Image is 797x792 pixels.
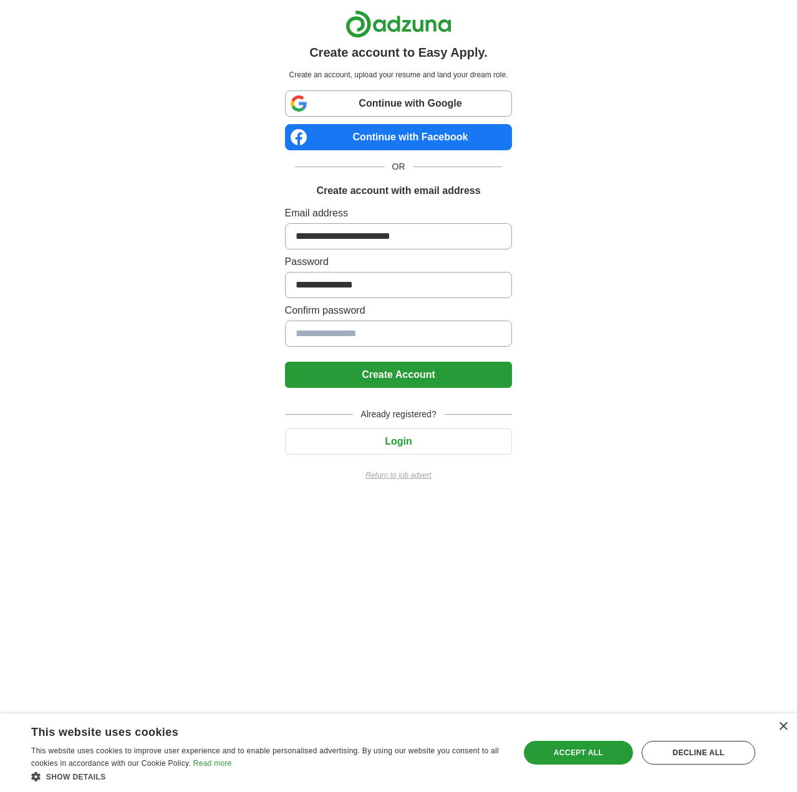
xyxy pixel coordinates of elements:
[642,741,755,765] div: Decline all
[285,124,513,150] a: Continue with Facebook
[524,741,634,765] div: Accept all
[285,206,513,221] label: Email address
[309,43,488,62] h1: Create account to Easy Apply.
[31,746,499,768] span: This website uses cookies to improve user experience and to enable personalised advertising. By u...
[316,183,480,198] h1: Create account with email address
[46,773,106,781] span: Show details
[778,722,788,732] div: Close
[31,721,473,740] div: This website uses cookies
[353,408,443,421] span: Already registered?
[285,254,513,269] label: Password
[345,10,452,38] img: Adzuna logo
[285,436,513,447] a: Login
[285,90,513,117] a: Continue with Google
[287,69,510,80] p: Create an account, upload your resume and land your dream role.
[285,428,513,455] button: Login
[385,160,413,173] span: OR
[31,770,505,783] div: Show details
[285,470,513,481] a: Return to job advert
[285,362,513,388] button: Create Account
[285,303,513,318] label: Confirm password
[193,759,232,768] a: Read more, opens a new window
